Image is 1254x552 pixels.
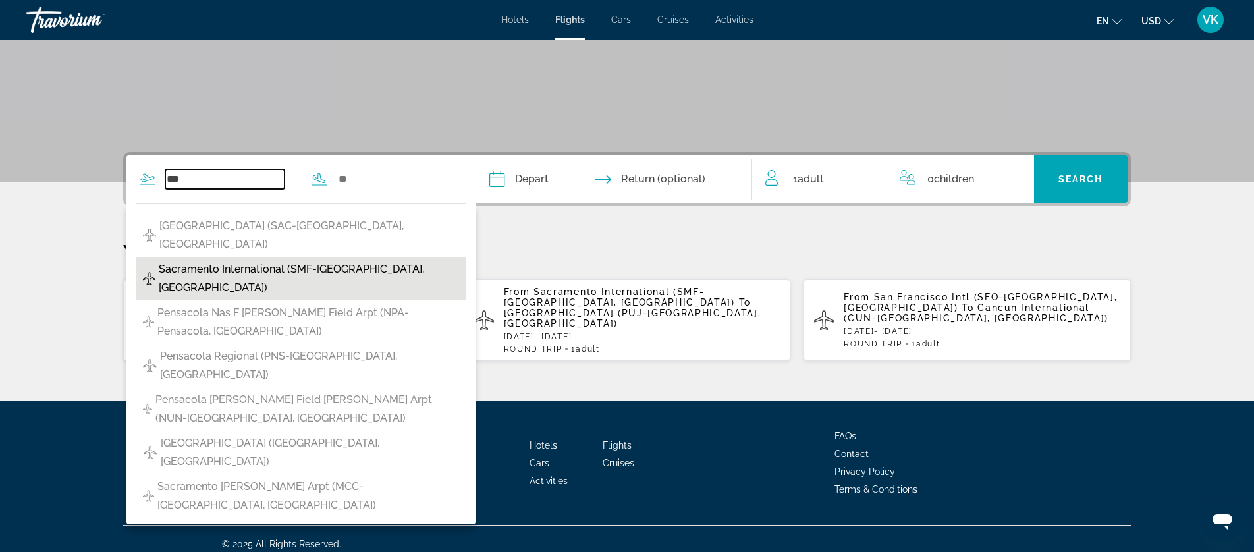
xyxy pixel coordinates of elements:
[798,173,824,185] span: Adult
[136,213,466,257] button: [GEOGRAPHIC_DATA] (SAC-[GEOGRAPHIC_DATA], [GEOGRAPHIC_DATA])
[501,14,529,25] a: Hotels
[504,345,562,354] span: ROUND TRIP
[934,173,974,185] span: Children
[844,339,902,348] span: ROUND TRIP
[222,539,341,549] span: © 2025 All Rights Reserved.
[159,260,459,297] span: Sacramento International (SMF-[GEOGRAPHIC_DATA], [GEOGRAPHIC_DATA])
[834,484,917,495] a: Terms & Conditions
[611,14,631,25] a: Cars
[504,332,780,341] p: [DATE] - [DATE]
[1097,11,1122,30] button: Change language
[571,345,599,354] span: 1
[157,478,459,514] span: Sacramento [PERSON_NAME] Arpt (MCC-[GEOGRAPHIC_DATA], [GEOGRAPHIC_DATA])
[489,155,549,203] button: Depart date
[844,292,1117,313] span: San Francisco Intl (SFO-[GEOGRAPHIC_DATA], [GEOGRAPHIC_DATA])
[530,476,568,486] a: Activities
[123,239,1131,265] p: Your Recent Searches
[844,302,1108,323] span: Cancun International (CUN-[GEOGRAPHIC_DATA], [GEOGRAPHIC_DATA])
[504,287,735,308] span: Sacramento International (SMF-[GEOGRAPHIC_DATA], [GEOGRAPHIC_DATA])
[136,387,466,431] button: Pensacola [PERSON_NAME] Field [PERSON_NAME] Arpt (NUN-[GEOGRAPHIC_DATA], [GEOGRAPHIC_DATA])
[595,155,705,203] button: Return date
[160,347,460,384] span: Pensacola Regional (PNS-[GEOGRAPHIC_DATA], [GEOGRAPHIC_DATA])
[136,300,466,344] button: Pensacola Nas F [PERSON_NAME] Field Arpt (NPA-Pensacola, [GEOGRAPHIC_DATA])
[155,391,460,428] span: Pensacola [PERSON_NAME] Field [PERSON_NAME] Arpt (NUN-[GEOGRAPHIC_DATA], [GEOGRAPHIC_DATA])
[1201,499,1243,541] iframe: Button to launch messaging window
[1034,155,1128,203] button: Search
[136,344,466,387] button: Pensacola Regional (PNS-[GEOGRAPHIC_DATA], [GEOGRAPHIC_DATA])
[739,297,751,308] span: To
[844,292,870,302] span: From
[804,279,1131,362] button: From San Francisco Intl (SFO-[GEOGRAPHIC_DATA], [GEOGRAPHIC_DATA]) To Cancun International (CUN-[...
[26,3,158,37] a: Travorium
[603,440,632,451] a: Flights
[555,14,585,25] a: Flights
[962,302,973,313] span: To
[657,14,689,25] a: Cruises
[1097,16,1109,26] span: en
[834,466,895,477] a: Privacy Policy
[715,14,753,25] a: Activities
[126,155,1128,203] div: Search widget
[621,170,705,188] span: Return (optional)
[916,339,940,348] span: Adult
[530,458,549,468] a: Cars
[464,279,791,362] button: From Sacramento International (SMF-[GEOGRAPHIC_DATA], [GEOGRAPHIC_DATA]) To [GEOGRAPHIC_DATA] (PU...
[159,217,459,254] span: [GEOGRAPHIC_DATA] (SAC-[GEOGRAPHIC_DATA], [GEOGRAPHIC_DATA])
[136,474,466,518] button: Sacramento [PERSON_NAME] Arpt (MCC-[GEOGRAPHIC_DATA], [GEOGRAPHIC_DATA])
[136,431,466,474] button: [GEOGRAPHIC_DATA] ([GEOGRAPHIC_DATA], [GEOGRAPHIC_DATA])
[136,257,466,300] button: Sacramento International (SMF-[GEOGRAPHIC_DATA], [GEOGRAPHIC_DATA])
[834,449,869,459] a: Contact
[504,308,761,329] span: [GEOGRAPHIC_DATA] (PUJ-[GEOGRAPHIC_DATA], [GEOGRAPHIC_DATA])
[927,170,974,188] span: 0
[834,431,856,441] a: FAQs
[1058,174,1103,184] span: Search
[1203,13,1218,26] span: VK
[576,345,599,354] span: Adult
[912,339,940,348] span: 1
[504,287,530,297] span: From
[793,170,824,188] span: 1
[157,304,459,341] span: Pensacola Nas F [PERSON_NAME] Field Arpt (NPA-Pensacola, [GEOGRAPHIC_DATA])
[123,279,450,362] button: From Hunter AAF (SVN-[GEOGRAPHIC_DATA], [GEOGRAPHIC_DATA]) To Chicago Midway Intl (MDW-[GEOGRAPHI...
[161,434,460,471] span: [GEOGRAPHIC_DATA] ([GEOGRAPHIC_DATA], [GEOGRAPHIC_DATA])
[1193,6,1228,34] button: User Menu
[1141,16,1161,26] span: USD
[603,458,634,468] a: Cruises
[752,155,1034,203] button: Travelers: 1 adult, 0 children
[530,440,557,451] a: Hotels
[1141,11,1174,30] button: Change currency
[844,327,1120,336] p: [DATE] - [DATE]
